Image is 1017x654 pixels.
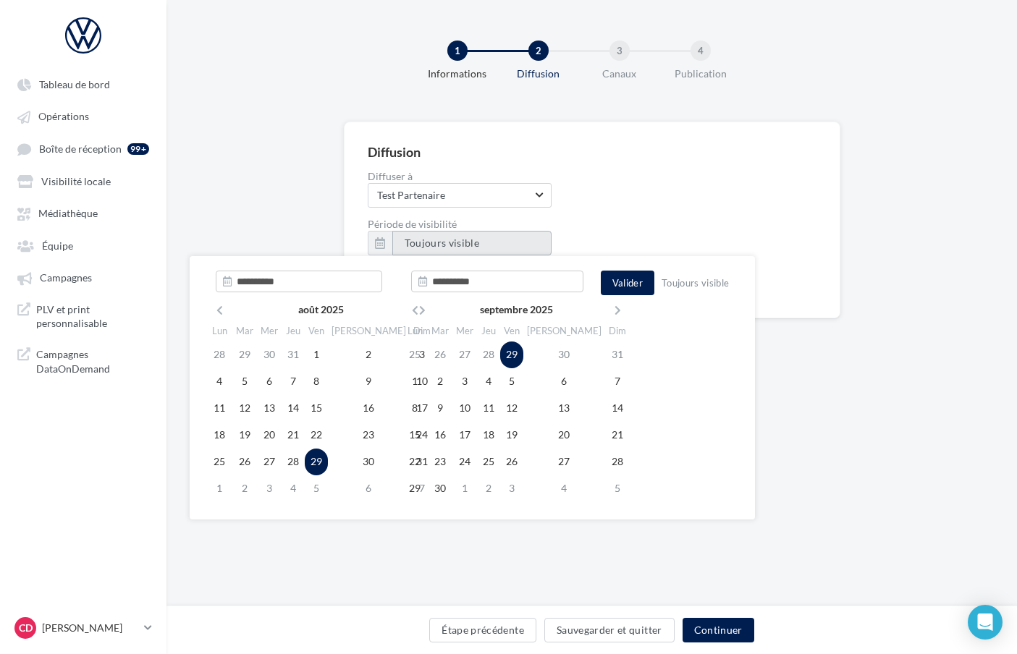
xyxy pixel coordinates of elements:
a: Visibilité locale [9,168,158,194]
td: 5 [500,368,523,395]
div: 1 [447,41,468,61]
td: 30 [523,341,605,368]
span: Tableau de bord [39,78,110,90]
button: Valider [601,271,654,295]
td: 25 [402,341,428,368]
div: 99+ [127,143,149,155]
td: 9 [428,395,452,422]
td: 7 [605,368,630,395]
td: 28 [605,449,630,475]
button: Sauvegarder et quitter [544,618,675,642]
th: Mer [452,320,477,341]
th: Lun [207,320,232,341]
div: myselect [368,183,552,208]
td: 20 [523,422,605,449]
td: 21 [282,422,305,449]
span: CD [19,621,33,635]
td: 5 [232,368,257,395]
td: 12 [500,395,523,422]
td: 6 [328,475,410,502]
td: 1 [207,475,232,502]
td: 10 [452,395,477,422]
td: 12 [232,395,257,422]
td: 23 [428,449,452,475]
div: 3 [609,41,630,61]
td: 31 [282,341,305,368]
a: Équipe [9,232,158,258]
div: 2 [528,41,549,61]
a: Campagnes DataOnDemand [9,341,158,381]
td: 26 [500,449,523,475]
td: 27 [257,449,282,475]
td: 13 [257,395,282,422]
button: Étape précédente [429,618,536,642]
a: Opérations [9,103,158,129]
button: Continuer [683,618,754,642]
th: août 2025 [232,299,410,320]
span: Visibilité locale [41,175,111,187]
td: 2 [428,368,452,395]
td: 29 [232,341,257,368]
td: 5 [605,475,630,502]
td: 19 [500,422,523,449]
th: [PERSON_NAME] [328,320,410,341]
td: 11 [207,395,232,422]
div: Informations [411,67,504,81]
th: Mar [428,320,452,341]
td: 8 [402,395,428,422]
th: Jeu [477,320,500,341]
div: Publication [654,67,747,81]
td: 25 [477,449,500,475]
td: 8 [305,368,328,395]
td: 31 [605,341,630,368]
th: Mer [257,320,282,341]
td: 14 [282,395,305,422]
td: 15 [305,395,328,422]
td: 29 [500,341,523,368]
td: 3 [257,475,282,502]
a: Tableau de bord [9,71,158,97]
a: Boîte de réception 99+ [9,135,158,162]
td: 14 [605,395,630,422]
a: Médiathèque [9,200,158,226]
label: Période de visibilité [368,219,816,229]
span: PLV et print personnalisable [36,302,149,331]
td: 30 [428,475,452,502]
td: 22 [402,449,428,475]
th: septembre 2025 [428,299,605,320]
a: Campagnes [9,264,158,290]
td: 29 [305,449,328,475]
td: 25 [207,449,232,475]
td: 28 [207,341,232,368]
span: myselect activate [368,183,552,208]
td: 24 [452,449,477,475]
td: 3 [452,368,477,395]
button: Toujours visible [392,231,552,255]
a: CD [PERSON_NAME] [12,614,155,642]
div: Open Intercom Messenger [968,605,1003,640]
td: 18 [207,422,232,449]
td: 4 [477,368,500,395]
td: 2 [328,341,410,368]
td: 9 [328,368,410,395]
td: 17 [452,422,477,449]
span: Campagnes DataOnDemand [36,347,149,375]
td: 4 [282,475,305,502]
td: 18 [477,422,500,449]
td: 27 [523,449,605,475]
td: 26 [232,449,257,475]
td: 13 [523,395,605,422]
td: 7 [282,368,305,395]
span: Toujours visible [405,237,480,249]
td: 2 [477,475,500,502]
td: 6 [523,368,605,395]
span: Campagnes [40,272,92,284]
td: 30 [328,449,410,475]
td: 4 [523,475,605,502]
th: Lun [402,320,428,341]
td: 5 [305,475,328,502]
div: 4 [691,41,711,61]
td: 6 [257,368,282,395]
span: Médiathèque [38,208,98,220]
span: Opérations [38,111,89,123]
